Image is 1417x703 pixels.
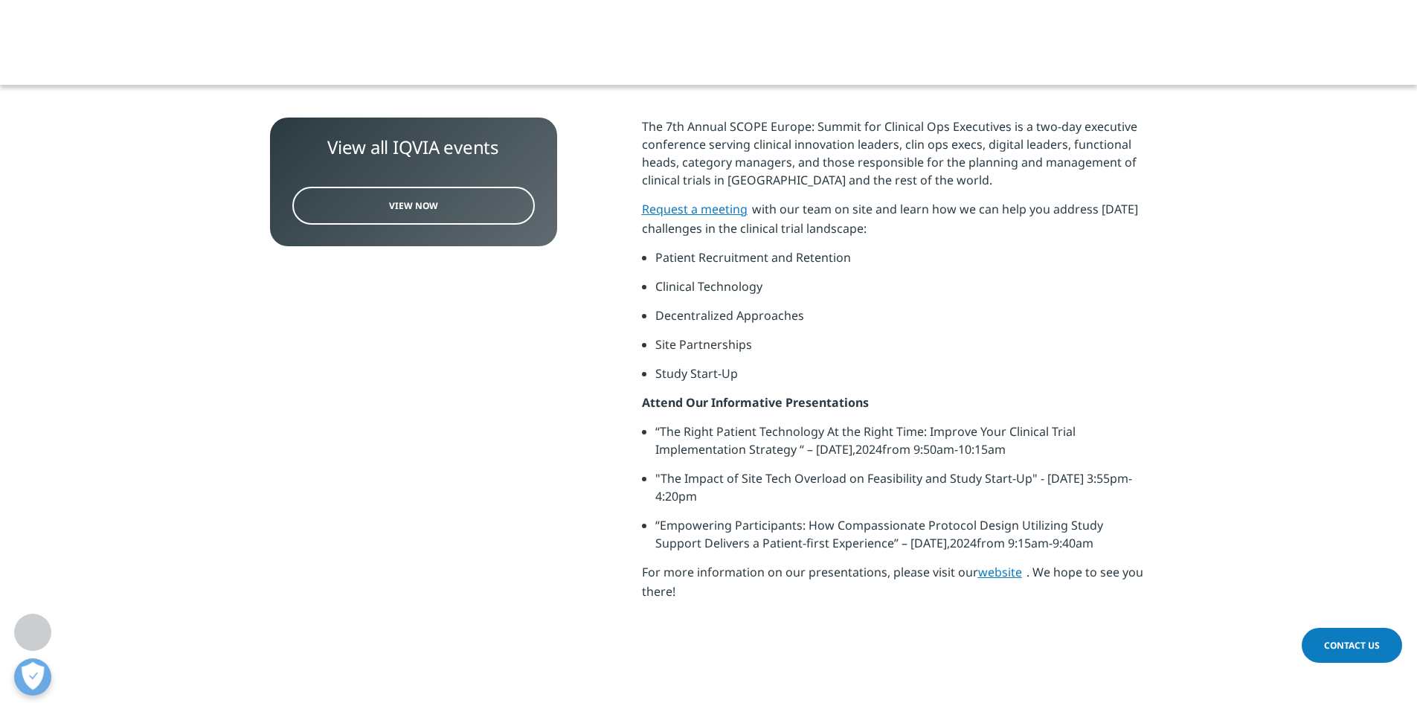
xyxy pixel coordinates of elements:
[655,423,1076,458] span: The Right Patient Technology At the Right Time: Improve Your Clinical Trial Implementation Strate...
[655,470,1132,504] span: "The Impact of Site Tech Overload on Feasibility and Study Start-Up" - [DATE] 3:55pm-4:20pm
[14,658,51,696] button: Open Preferences
[977,535,1093,551] span: from 9:15am-9:40am
[642,118,1137,188] span: The 7th Annual SCOPE Europe: Summit for Clinical Ops Executives is a two-day executive conference...
[882,441,1006,458] span: from 9:50am-10:15am
[655,307,804,324] span: Decentralized Approaches
[655,249,851,266] span: Patient Recruitment and Retention
[1302,628,1402,663] a: Contact Us
[655,423,660,440] span: “
[642,201,1138,237] span: with our team on site and learn how we can help you address [DATE] challenges in the clinical tri...
[389,199,438,212] span: View Now
[642,563,1148,611] p: For more information on our presentations, please visit our . We hope to see you there!
[978,564,1026,580] a: website
[655,336,752,353] span: Site Partnerships
[655,517,1103,551] span: “Empowering Participants: How Compassionate Protocol Design Utilizing Study Support Delivers a Pa...
[950,535,977,551] span: 2024
[1324,639,1380,652] span: Contact Us
[855,441,882,458] span: 2024
[655,278,762,295] span: Clinical Technology
[642,201,752,217] a: Request a meeting
[642,394,869,411] strong: Attend Our Informative Presentations
[292,187,535,225] a: View Now
[292,136,535,158] div: View all IQVIA events
[655,365,738,382] span: Study Start-Up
